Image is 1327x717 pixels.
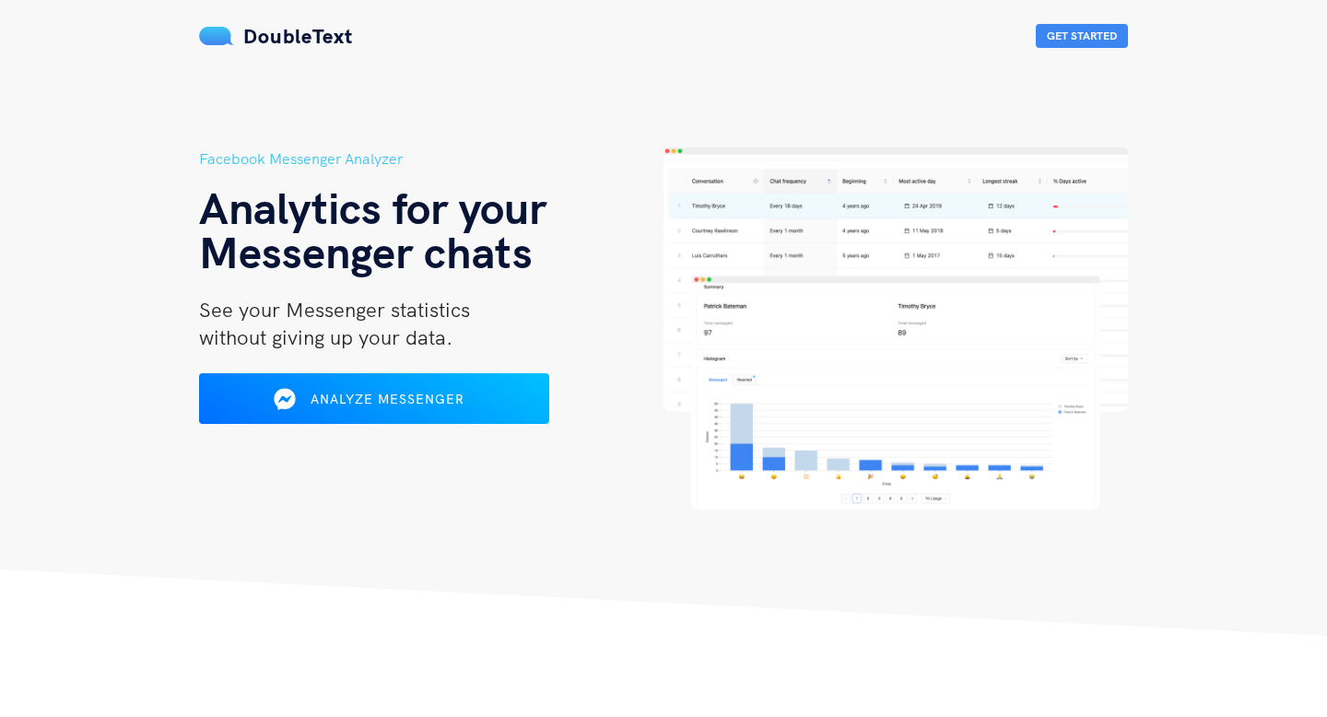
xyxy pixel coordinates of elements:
h5: Facebook Messenger Analyzer [199,147,663,170]
span: Messenger chats [199,224,533,279]
button: Analyze Messenger [199,373,549,424]
img: mS3x8y1f88AAAAABJRU5ErkJggg== [199,27,234,45]
span: See your Messenger statistics [199,297,470,323]
a: DoubleText [199,23,353,49]
span: DoubleText [243,23,353,49]
span: without giving up your data. [199,324,452,350]
span: Analyze Messenger [311,391,464,407]
button: Get Started [1036,24,1128,48]
a: Analyze Messenger [199,397,549,414]
img: hero [663,147,1128,510]
span: Analytics for your [199,180,546,235]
